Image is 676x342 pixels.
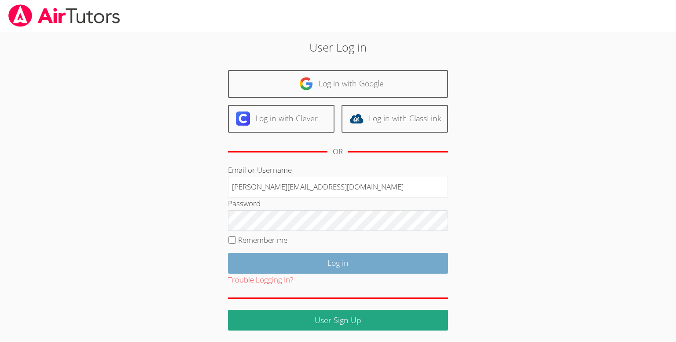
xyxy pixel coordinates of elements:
[228,198,261,208] label: Password
[7,4,121,27] img: airtutors_banner-c4298cdbf04f3fff15de1276eac7730deb9818008684d7c2e4769d2f7ddbe033.png
[236,112,250,126] img: clever-logo-6eab21bc6e7a338710f1a6ff85c0baf02591cd810cc4098c63d3a4b26e2feb20.svg
[333,145,343,158] div: OR
[349,112,364,126] img: classlink-logo-d6bb404cc1216ec64c9a2012d9dc4662098be43eaf13dc465df04b49fa7ab582.svg
[299,77,313,91] img: google-logo-50288ca7cdecda66e5e0955fdab243c47b7ad437acaf1139b6f446037453330a.svg
[238,235,287,245] label: Remember me
[228,310,448,331] a: User Sign Up
[228,70,448,98] a: Log in with Google
[228,105,334,133] a: Log in with Clever
[228,165,292,175] label: Email or Username
[342,105,448,133] a: Log in with ClassLink
[228,253,448,274] input: Log in
[155,39,520,56] h2: User Log in
[228,274,293,286] button: Trouble Logging In?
